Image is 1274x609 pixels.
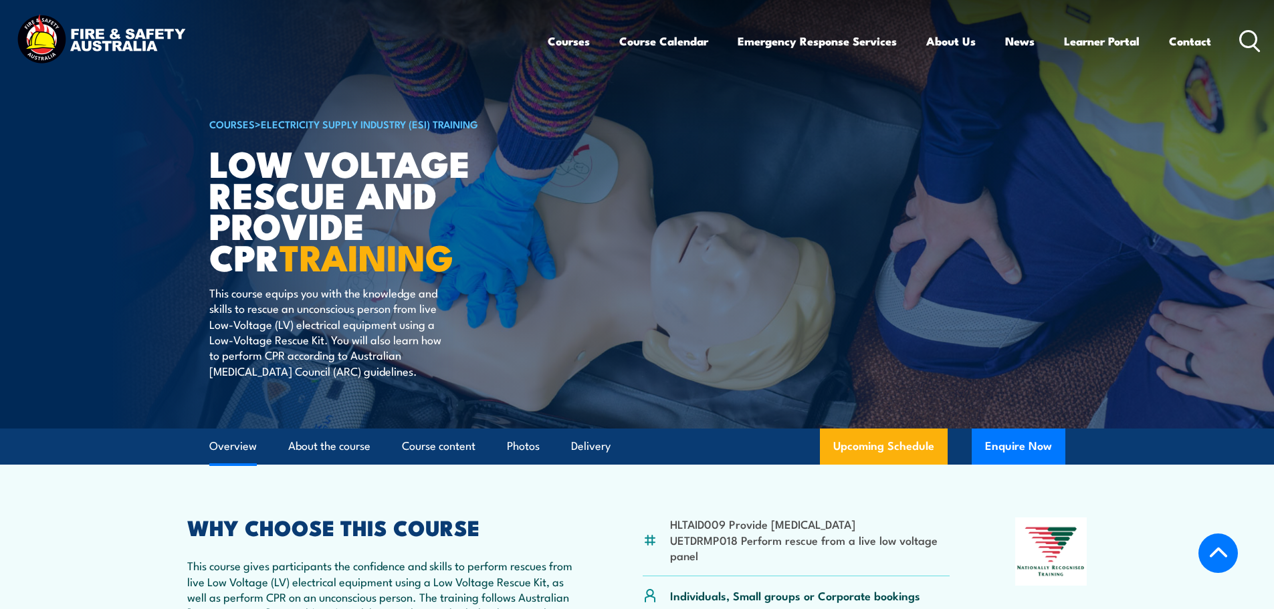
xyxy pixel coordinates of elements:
[1064,23,1140,59] a: Learner Portal
[280,228,453,283] strong: TRAINING
[926,23,976,59] a: About Us
[209,116,255,131] a: COURSES
[670,516,950,531] li: HLTAID009 Provide [MEDICAL_DATA]
[507,429,540,464] a: Photos
[288,429,370,464] a: About the course
[187,517,578,536] h2: WHY CHOOSE THIS COURSE
[548,23,590,59] a: Courses
[738,23,897,59] a: Emergency Response Services
[402,429,475,464] a: Course content
[571,429,611,464] a: Delivery
[820,429,948,465] a: Upcoming Schedule
[209,116,540,132] h6: >
[1169,23,1211,59] a: Contact
[1005,23,1035,59] a: News
[209,429,257,464] a: Overview
[261,116,478,131] a: Electricity Supply Industry (ESI) Training
[619,23,708,59] a: Course Calendar
[670,588,920,603] p: Individuals, Small groups or Corporate bookings
[670,532,950,564] li: UETDRMP018 Perform rescue from a live low voltage panel
[209,285,453,378] p: This course equips you with the knowledge and skills to rescue an unconscious person from live Lo...
[1015,517,1087,586] img: Nationally Recognised Training logo.
[972,429,1065,465] button: Enquire Now
[209,147,540,272] h1: Low Voltage Rescue and Provide CPR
